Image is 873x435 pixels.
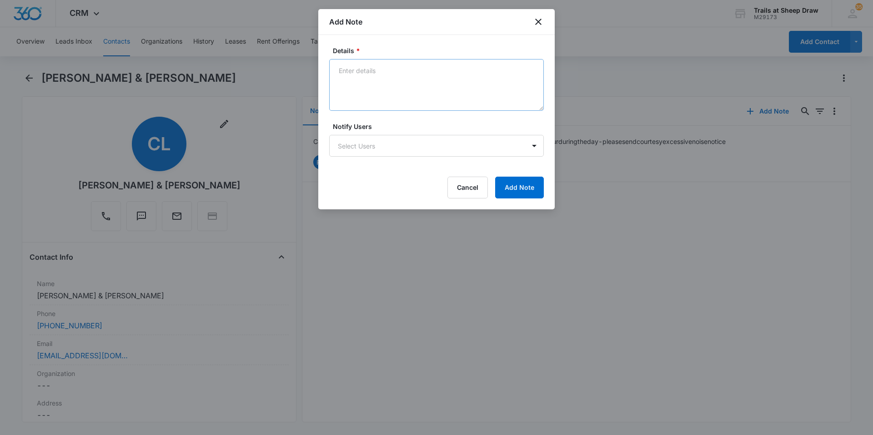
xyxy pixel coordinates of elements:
[495,177,544,198] button: Add Note
[447,177,488,198] button: Cancel
[333,46,547,55] label: Details
[329,16,362,27] h1: Add Note
[533,16,544,27] button: close
[333,122,547,131] label: Notify Users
